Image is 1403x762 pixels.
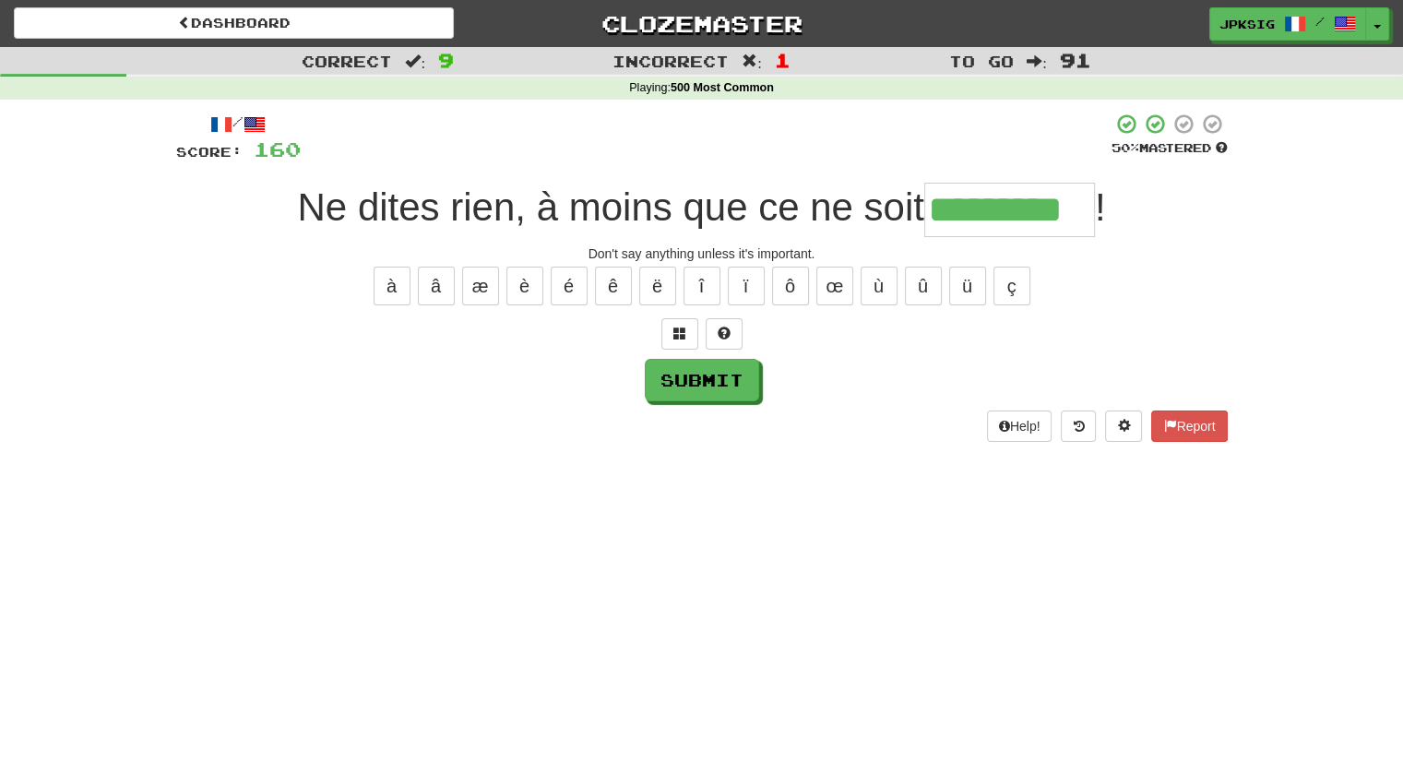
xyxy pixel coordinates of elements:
button: ç [993,267,1030,305]
span: Incorrect [612,52,729,70]
span: 91 [1060,49,1091,71]
div: / [176,113,301,136]
span: Correct [302,52,392,70]
button: œ [816,267,853,305]
button: ô [772,267,809,305]
button: Help! [987,411,1052,442]
span: 1 [775,49,791,71]
button: Submit [645,359,759,401]
div: Mastered [1112,140,1228,157]
strong: 500 Most Common [671,81,774,94]
button: è [506,267,543,305]
button: ù [861,267,898,305]
button: à [374,267,410,305]
button: ü [949,267,986,305]
span: To go [949,52,1014,70]
button: ë [639,267,676,305]
span: ! [1095,185,1106,229]
button: â [418,267,455,305]
button: Switch sentence to multiple choice alt+p [661,318,698,350]
a: jpksig / [1209,7,1366,41]
span: Score: [176,144,243,160]
span: 160 [254,137,301,161]
button: Single letter hint - you only get 1 per sentence and score half the points! alt+h [706,318,743,350]
button: û [905,267,942,305]
span: / [1315,15,1325,28]
button: ï [728,267,765,305]
span: : [1027,54,1047,69]
button: Report [1151,411,1227,442]
span: 9 [438,49,454,71]
button: Round history (alt+y) [1061,411,1096,442]
button: é [551,267,588,305]
button: ê [595,267,632,305]
button: æ [462,267,499,305]
div: Don't say anything unless it's important. [176,244,1228,263]
span: jpksig [1219,16,1275,32]
a: Clozemaster [482,7,921,40]
span: Ne dites rien, à moins que ce ne soit [297,185,923,229]
span: : [405,54,425,69]
button: î [684,267,720,305]
a: Dashboard [14,7,454,39]
span: 50 % [1112,140,1139,155]
span: : [742,54,762,69]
